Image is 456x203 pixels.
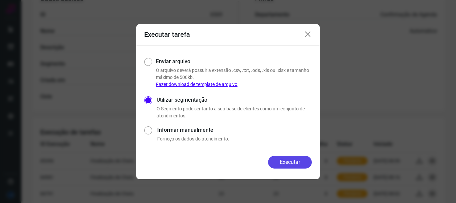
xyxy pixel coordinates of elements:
p: O Segmento pode ser tanto a sua base de clientes como um conjunto de atendimentos. [157,105,312,119]
label: Enviar arquivo [156,58,190,66]
p: O arquivo deverá possuir a extensão .csv, .txt, .ods, .xls ou .xlsx e tamanho máximo de 500kb. [156,67,312,88]
p: Forneça os dados do atendimento. [157,135,312,142]
button: Executar [268,156,312,169]
label: Utilizar segmentação [157,96,312,104]
a: Fazer download de template de arquivo [156,82,237,87]
h3: Executar tarefa [144,30,190,38]
label: Informar manualmente [157,126,312,134]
